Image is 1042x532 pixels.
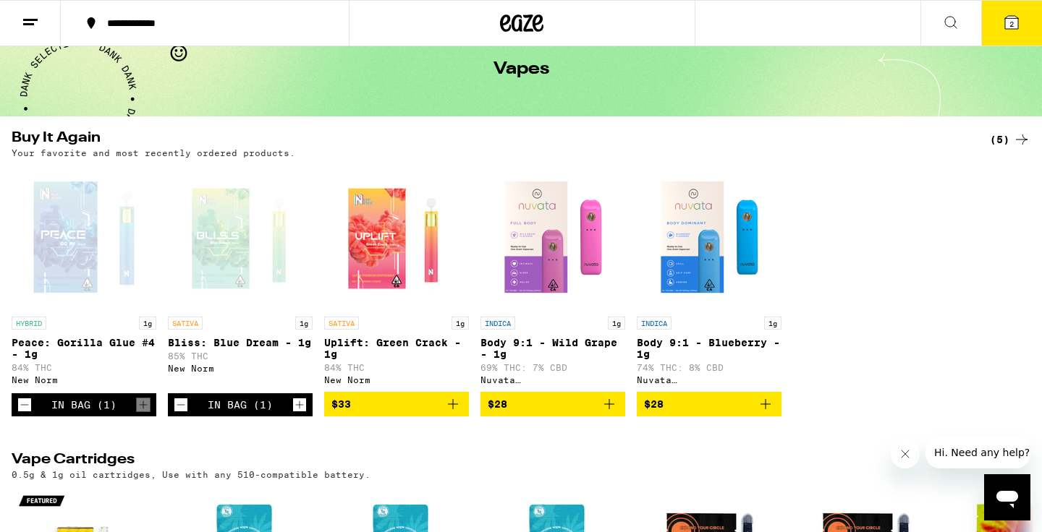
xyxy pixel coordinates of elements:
[136,398,151,412] button: Increment
[324,317,359,330] p: SATIVA
[295,317,313,330] p: 1g
[637,317,672,330] p: INDICA
[480,375,625,385] div: Nuvata ([GEOGRAPHIC_DATA])
[990,131,1030,148] a: (5)
[891,439,920,468] iframe: Close message
[637,165,781,309] img: Nuvata (CA) - Body 9:1 - Blueberry - 1g
[324,363,469,372] p: 84% THC
[168,351,313,361] p: 85% THC
[324,392,469,416] button: Add to bag
[12,375,156,385] div: New Norm
[208,399,273,411] div: In Bag (1)
[480,317,515,330] p: INDICA
[17,398,32,412] button: Decrement
[12,363,156,372] p: 84% THC
[292,398,307,412] button: Increment
[984,474,1030,520] iframe: Button to launch messaging window
[168,165,313,393] a: Open page for Bliss: Blue Dream - 1g from New Norm
[12,337,156,360] p: Peace: Gorilla Glue #4 - 1g
[324,337,469,360] p: Uplift: Green Crack - 1g
[480,165,625,309] img: Nuvata (CA) - Body 9:1 - Wild Grape - 1g
[644,398,664,410] span: $28
[12,165,156,393] a: Open page for Peace: Gorilla Glue #4 - 1g from New Norm
[139,317,156,330] p: 1g
[331,398,351,410] span: $33
[488,398,507,410] span: $28
[480,165,625,392] a: Open page for Body 9:1 - Wild Grape - 1g from Nuvata (CA)
[637,375,781,385] div: Nuvata ([GEOGRAPHIC_DATA])
[168,364,313,373] div: New Norm
[637,165,781,392] a: Open page for Body 9:1 - Blueberry - 1g from Nuvata (CA)
[925,437,1030,468] iframe: Message from company
[324,165,469,309] img: New Norm - Uplift: Green Crack - 1g
[324,375,469,385] div: New Norm
[51,399,117,411] div: In Bag (1)
[480,392,625,416] button: Add to bag
[764,317,781,330] p: 1g
[637,337,781,360] p: Body 9:1 - Blueberry - 1g
[608,317,625,330] p: 1g
[168,337,313,348] p: Bliss: Blue Dream - 1g
[12,131,960,148] h2: Buy It Again
[12,470,370,479] p: 0.5g & 1g oil cartridges, Use with any 510-compatible battery.
[1009,20,1014,28] span: 2
[452,317,469,330] p: 1g
[637,363,781,372] p: 74% THC: 8% CBD
[12,148,295,158] p: Your favorite and most recently ordered products.
[480,363,625,372] p: 69% THC: 7% CBD
[168,317,203,330] p: SATIVA
[174,398,188,412] button: Decrement
[12,317,46,330] p: HYBRID
[637,392,781,416] button: Add to bag
[480,337,625,360] p: Body 9:1 - Wild Grape - 1g
[494,61,549,78] h1: Vapes
[981,1,1042,46] button: 2
[12,452,960,470] h2: Vape Cartridges
[324,165,469,392] a: Open page for Uplift: Green Crack - 1g from New Norm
